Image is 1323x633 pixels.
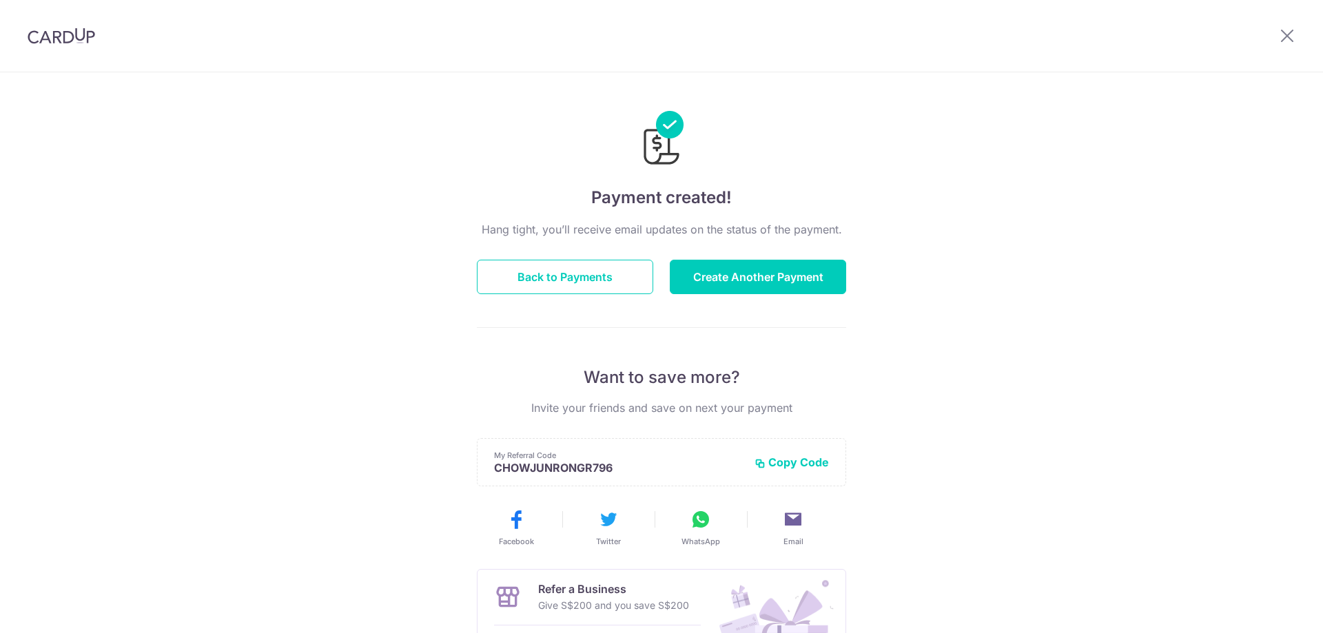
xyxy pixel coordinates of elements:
[568,508,649,547] button: Twitter
[494,461,743,475] p: CHOWJUNRONGR796
[783,536,803,547] span: Email
[494,450,743,461] p: My Referral Code
[477,366,846,388] p: Want to save more?
[477,399,846,416] p: Invite your friends and save on next your payment
[538,581,689,597] p: Refer a Business
[639,111,684,169] img: Payments
[477,260,653,294] button: Back to Payments
[670,260,846,294] button: Create Another Payment
[477,185,846,210] h4: Payment created!
[28,28,95,44] img: CardUp
[596,536,621,547] span: Twitter
[499,536,534,547] span: Facebook
[755,455,829,469] button: Copy Code
[538,597,689,614] p: Give S$200 and you save S$200
[681,536,720,547] span: WhatsApp
[660,508,741,547] button: WhatsApp
[752,508,834,547] button: Email
[477,221,846,238] p: Hang tight, you’ll receive email updates on the status of the payment.
[475,508,557,547] button: Facebook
